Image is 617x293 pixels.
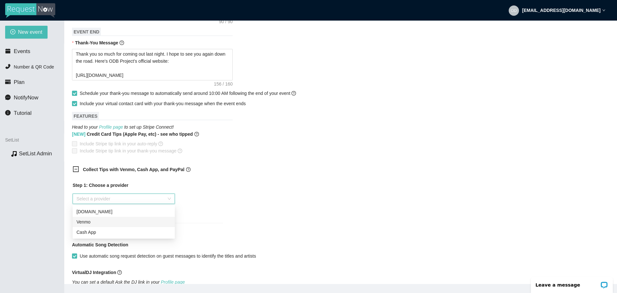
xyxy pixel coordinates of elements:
div: Cash App [76,229,171,236]
span: minus-square [73,166,79,172]
span: question-circle [158,142,163,146]
iframe: LiveChat chat widget [527,273,617,293]
span: question-circle [186,167,191,172]
span: New event [18,28,42,36]
img: bc7292c8c494ec28e4d9bb16b4cea365 [509,5,519,16]
a: Profile page [99,124,123,130]
div: [DOMAIN_NAME] [76,208,171,215]
i: Head to your to set up Stripe Connect! [72,124,174,130]
textarea: Thank you so much for coming out last night. I hope to see you again down the road. Here's ODB Pr... [72,49,233,80]
span: down [602,9,605,12]
span: message [5,95,11,100]
i: You can set a default Ask the DJ link in your [72,279,185,285]
span: phone [5,64,11,69]
span: question-circle [117,270,122,275]
span: Include Stripe tip link in your thank-you message [77,147,185,154]
b: Thank-You Message [75,40,118,45]
span: question-circle [291,91,296,96]
span: credit-card [5,79,11,85]
span: Schedule your thank-you message to automatically send around 10:00 AM following the end of your e... [80,91,296,96]
div: PayPal.Me [73,206,175,217]
span: question-circle [178,149,182,153]
span: calendar [5,48,11,54]
img: RequestNow [5,3,55,18]
span: Include Stripe tip link in your auto-reply [77,140,165,147]
span: Use automatic song request detection on guest messages to identify the titles and artists [77,252,259,260]
span: Tutorial [14,110,31,116]
span: Plan [14,79,25,85]
span: info-circle [5,110,11,115]
span: question-circle [120,41,124,45]
span: plus-circle [10,29,15,35]
a: SetList Admin [19,151,52,157]
b: Step 1: Choose a provider [73,183,128,188]
span: NotifyNow [14,95,38,101]
strong: [EMAIL_ADDRESS][DOMAIN_NAME] [522,8,601,13]
div: Venmo [76,218,171,225]
b: Automatic Song Detection [72,241,128,248]
span: Events [14,48,30,54]
a: Profile page [161,279,185,285]
span: question-circle [194,131,199,138]
div: Venmo [73,217,175,227]
span: FEATURES [72,112,99,120]
b: VirtualDJ Integration [72,270,116,275]
div: Cash App [73,227,175,237]
b: Credit Card Tips (Apple Pay, etc) - see who tipped [72,131,193,138]
span: [NEW] [72,132,85,137]
div: Collect Tips with Venmo, Cash App, and PayPalquestion-circle [67,162,228,178]
b: Collect Tips with Venmo, Cash App, and PayPal [83,167,184,172]
span: EVENT END [72,28,101,36]
button: plus-circleNew event [5,26,48,39]
span: Include your virtual contact card with your thank-you message when the event ends [80,101,246,106]
span: Number & QR Code [14,64,54,69]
